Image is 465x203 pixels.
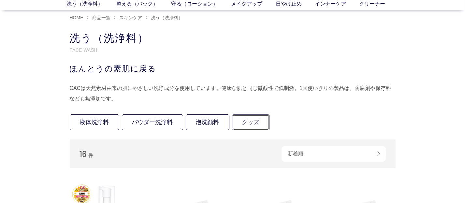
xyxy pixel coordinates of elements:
[119,15,142,20] span: スキンケア
[70,63,396,75] div: ほんとうの素肌に戻る
[80,149,87,159] span: 16
[91,15,110,20] a: 商品一覧
[118,15,142,20] a: スキンケア
[145,15,185,21] li: 〉
[150,15,183,20] a: 洗う（洗浄料）
[151,15,183,20] span: 洗う（洗浄料）
[92,15,110,20] span: 商品一覧
[70,114,119,130] a: 液体洗浄料
[113,15,144,21] li: 〉
[70,15,83,20] a: HOME
[122,114,183,130] a: パウダー洗浄料
[70,46,396,53] p: FACE WASH
[86,15,112,21] li: 〉
[282,146,386,162] div: 新着順
[232,114,270,130] a: グッズ
[186,114,229,130] a: 泡洗顔料
[70,83,396,104] div: CACは天然素材由来の肌にやさしい洗浄成分を使用しています。健康な肌と同じ微酸性で低刺激。1回使いきりの製品は、防腐剤や保存料なども無添加です。
[88,152,94,158] span: 件
[70,31,396,45] h1: 洗う（洗浄料）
